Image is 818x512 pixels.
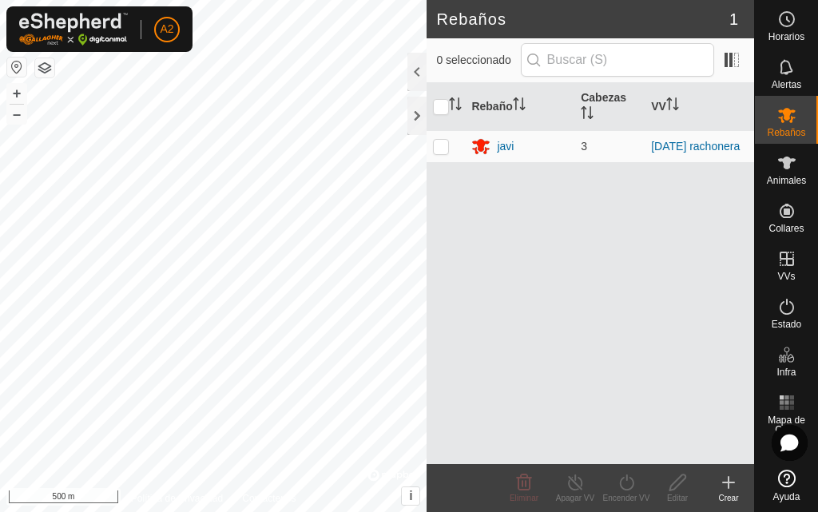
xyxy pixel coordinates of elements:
a: Política de Privacidad [131,491,223,506]
span: Ayuda [773,492,800,502]
span: VVs [777,272,795,281]
a: Contáctenos [242,491,296,506]
span: 0 seleccionado [436,52,520,69]
a: Ayuda [755,463,818,508]
span: Infra [776,367,796,377]
th: Cabezas [574,83,645,131]
div: Editar [652,492,703,504]
button: – [7,105,26,124]
span: Mapa de Calor [759,415,814,435]
h2: Rebaños [436,10,729,29]
input: Buscar (S) [521,43,714,77]
div: Apagar VV [550,492,601,504]
div: Encender VV [601,492,652,504]
img: Logo Gallagher [19,13,128,46]
span: 3 [581,140,587,153]
p-sorticon: Activar para ordenar [513,100,526,113]
span: 1 [729,7,738,31]
button: Restablecer Mapa [7,58,26,77]
th: Rebaño [465,83,574,131]
span: i [409,489,412,502]
div: javi [497,138,514,155]
button: + [7,84,26,103]
span: Eliminar [510,494,538,502]
span: A2 [160,21,173,38]
div: Crear [703,492,754,504]
span: Estado [772,320,801,329]
p-sorticon: Activar para ordenar [449,100,462,113]
span: Horarios [768,32,804,42]
button: Capas del Mapa [35,58,54,77]
p-sorticon: Activar para ordenar [581,109,594,121]
span: Animales [767,176,806,185]
th: VV [645,83,754,131]
span: Rebaños [767,128,805,137]
span: Collares [768,224,804,233]
span: Alertas [772,80,801,89]
button: i [402,487,419,505]
a: [DATE] rachonera [651,140,740,153]
p-sorticon: Activar para ordenar [666,100,679,113]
